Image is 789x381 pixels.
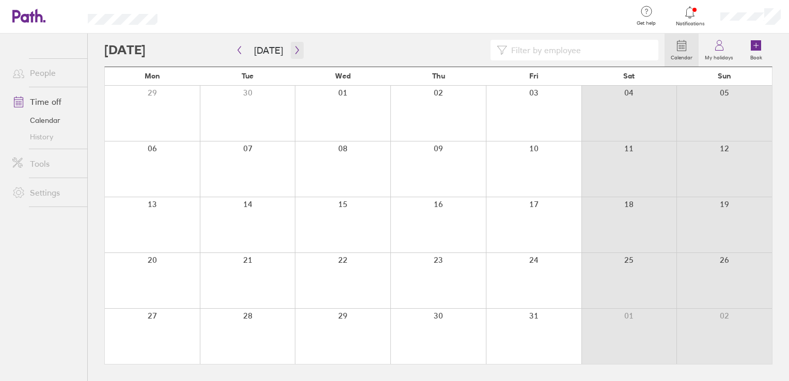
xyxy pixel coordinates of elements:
[673,5,707,27] a: Notifications
[4,153,87,174] a: Tools
[4,62,87,83] a: People
[665,34,699,67] a: Calendar
[699,34,739,67] a: My holidays
[744,52,768,61] label: Book
[507,40,653,60] input: Filter by employee
[242,72,254,80] span: Tue
[629,20,663,26] span: Get help
[4,91,87,112] a: Time off
[246,42,291,59] button: [DATE]
[699,52,739,61] label: My holidays
[4,182,87,203] a: Settings
[623,72,635,80] span: Sat
[718,72,731,80] span: Sun
[739,34,772,67] a: Book
[665,52,699,61] label: Calendar
[529,72,539,80] span: Fri
[4,129,87,145] a: History
[145,72,160,80] span: Mon
[4,112,87,129] a: Calendar
[673,21,707,27] span: Notifications
[432,72,445,80] span: Thu
[335,72,351,80] span: Wed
